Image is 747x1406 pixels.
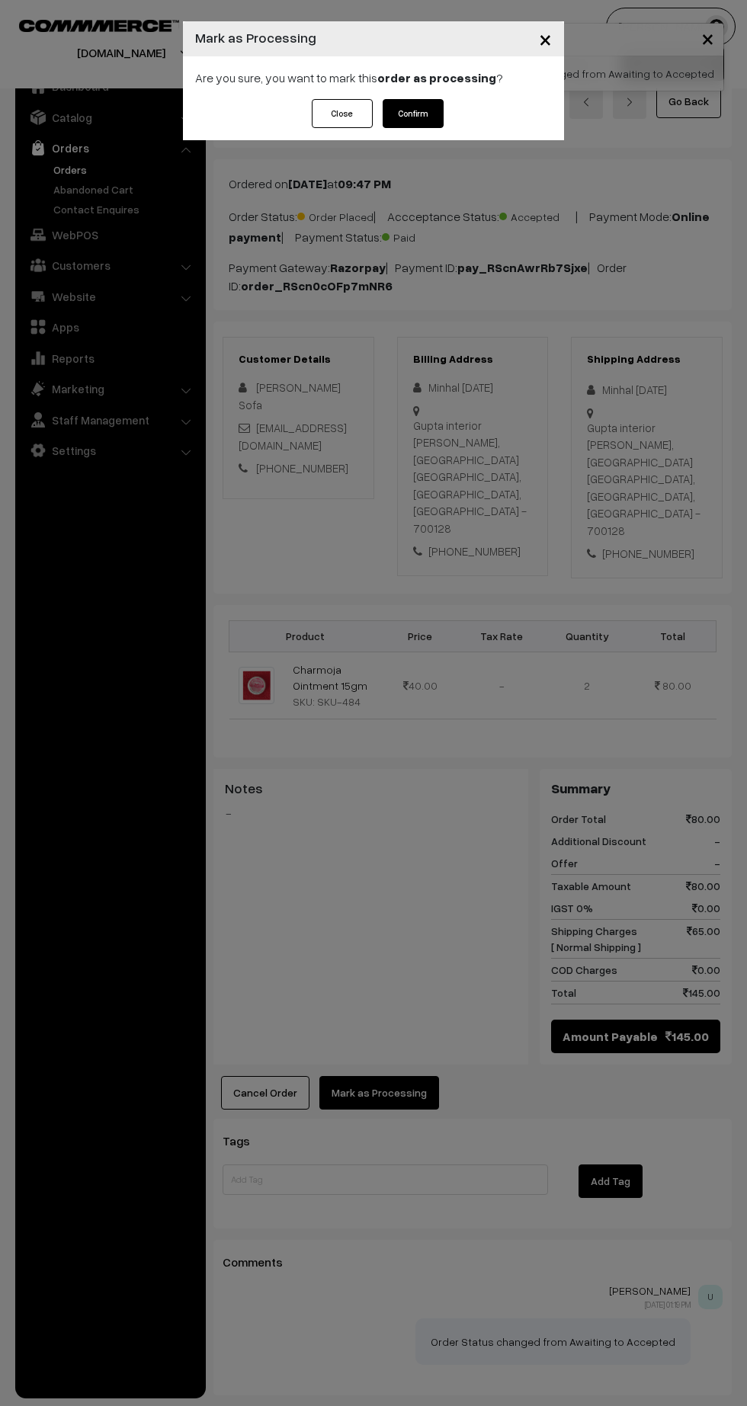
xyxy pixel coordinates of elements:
[383,99,444,128] button: Confirm
[312,99,373,128] button: Close
[195,27,316,48] h4: Mark as Processing
[539,24,552,53] span: ×
[183,56,564,99] div: Are you sure, you want to mark this ?
[527,15,564,62] button: Close
[377,70,496,85] strong: order as processing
